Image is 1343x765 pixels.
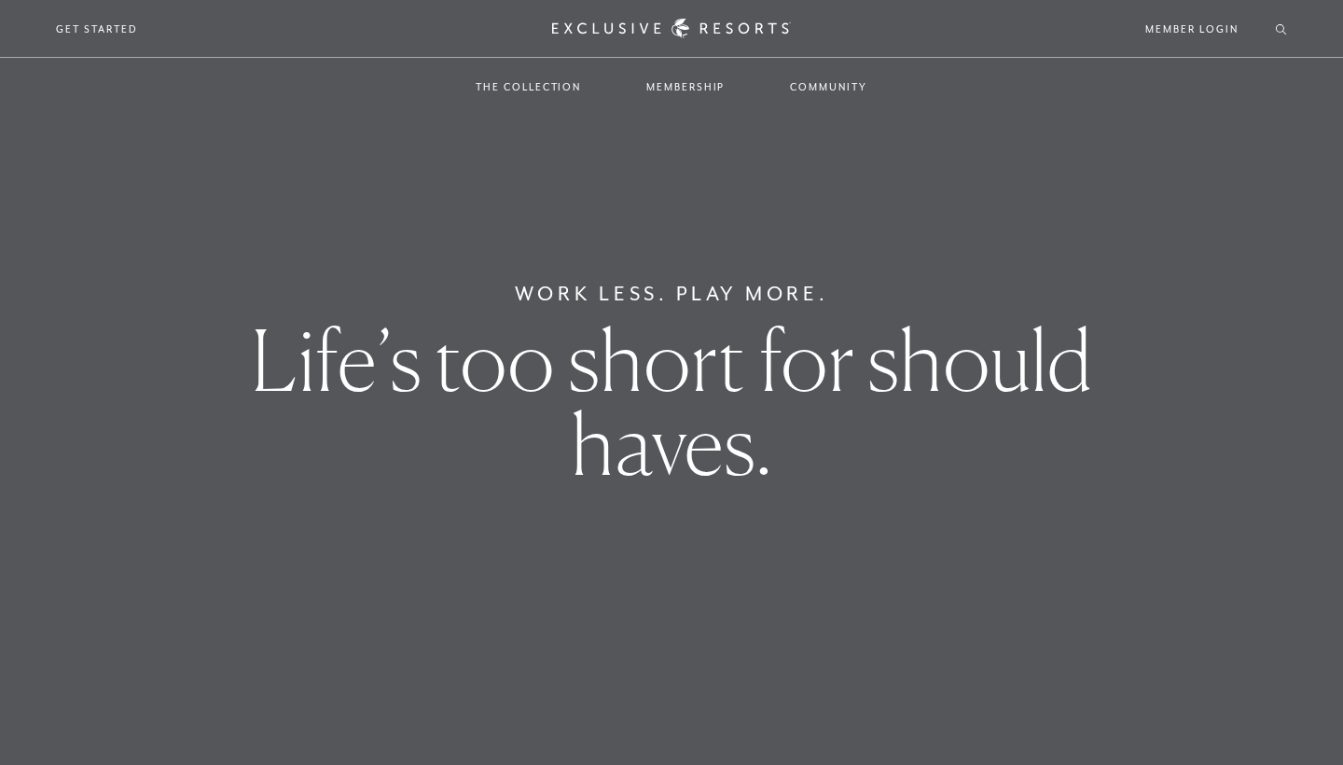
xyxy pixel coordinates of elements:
a: Membership [628,60,743,114]
a: Get Started [56,21,137,37]
a: Community [771,60,885,114]
h1: Life’s too short for should haves. [235,318,1109,486]
a: Member Login [1145,21,1238,37]
a: The Collection [457,60,600,114]
h6: Work Less. Play More. [515,279,829,309]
